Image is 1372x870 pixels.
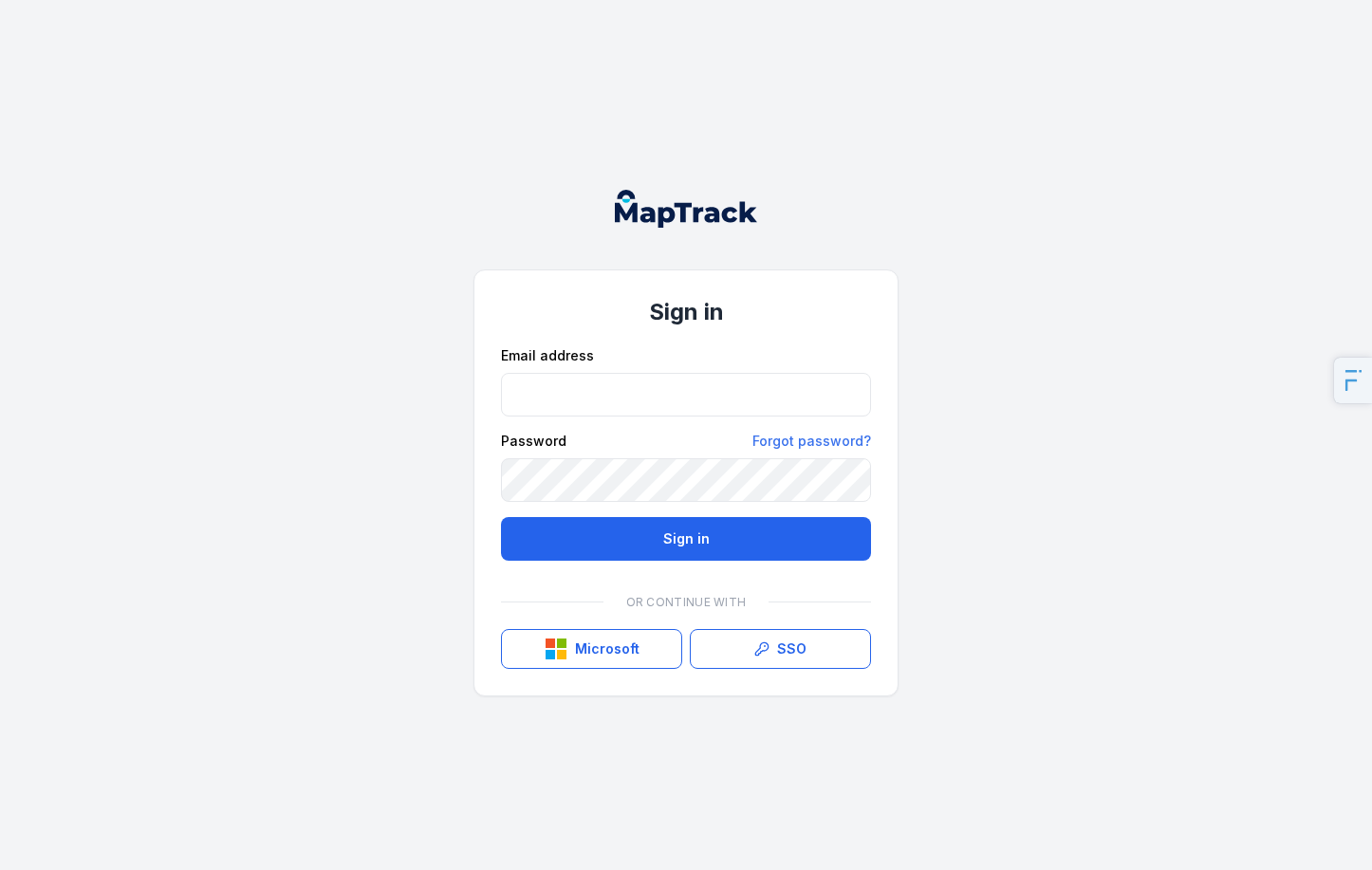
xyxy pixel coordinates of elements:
[501,583,871,621] div: Or continue with
[584,190,788,228] nav: Global
[501,517,871,561] button: Sign in
[752,432,871,451] a: Forgot password?
[501,432,566,451] label: Password
[501,346,594,365] label: Email address
[501,297,871,327] h1: Sign in
[501,629,682,669] button: Microsoft
[690,629,871,669] a: SSO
